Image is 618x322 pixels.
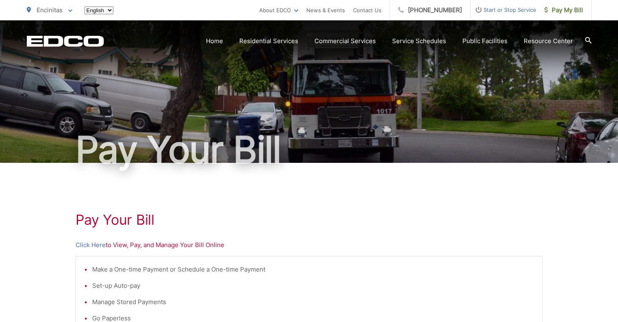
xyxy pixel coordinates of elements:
[524,36,573,46] a: Resource Center
[314,36,376,46] a: Commercial Services
[392,36,446,46] a: Service Schedules
[544,5,583,15] span: Pay My Bill
[27,129,592,170] h1: Pay Your Bill
[353,5,382,15] a: Contact Us
[462,36,507,46] a: Public Facilities
[259,5,298,15] a: About EDCO
[37,6,63,14] span: Encinitas
[27,35,104,47] a: EDCD logo. Return to the homepage.
[92,297,534,307] li: Manage Stored Payments
[206,36,223,46] a: Home
[76,212,543,228] h1: Pay Your Bill
[306,5,345,15] a: News & Events
[76,240,543,250] p: to View, Pay, and Manage Your Bill Online
[239,36,298,46] a: Residential Services
[85,7,113,14] select: Select a language
[76,240,106,250] a: Click Here
[92,281,534,291] li: Set-up Auto-pay
[92,265,534,274] li: Make a One-time Payment or Schedule a One-time Payment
